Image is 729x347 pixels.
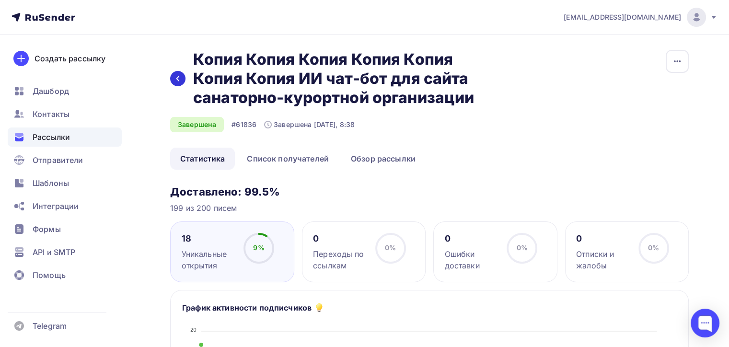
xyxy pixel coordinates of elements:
span: 9% [253,243,264,252]
h3: Доставлено: 99.5% [170,185,689,198]
span: Шаблоны [33,177,69,189]
a: Шаблоны [8,173,122,193]
div: Завершена [DATE], 8:38 [264,120,355,129]
span: Telegram [33,320,67,332]
div: #61836 [231,120,256,129]
h2: Копия Копия Копия Копия Копия Копия Копия ИИ чат-бот для сайта санаторно-курортной организации [193,50,483,107]
div: Уникальные открытия [182,248,235,271]
span: Интеграции [33,200,79,212]
a: [EMAIL_ADDRESS][DOMAIN_NAME] [564,8,717,27]
span: Рассылки [33,131,70,143]
div: 199 из 200 писем [170,202,689,214]
div: Ошибки доставки [445,248,498,271]
div: Завершена [170,117,224,132]
span: API и SMTP [33,246,75,258]
a: Рассылки [8,127,122,147]
div: 0 [445,233,498,244]
div: 0 [313,233,367,244]
span: Формы [33,223,61,235]
a: Отправители [8,150,122,170]
a: Дашборд [8,81,122,101]
a: Контакты [8,104,122,124]
h5: График активности подписчиков [182,302,312,313]
div: 0 [576,233,630,244]
span: Контакты [33,108,69,120]
div: Отписки и жалобы [576,248,630,271]
div: Переходы по ссылкам [313,248,367,271]
a: Статистика [170,148,235,170]
a: Список получателей [237,148,339,170]
span: 0% [648,243,659,252]
span: Помощь [33,269,66,281]
div: 18 [182,233,235,244]
span: Отправители [33,154,83,166]
a: Обзор рассылки [341,148,426,170]
span: 0% [385,243,396,252]
span: [EMAIL_ADDRESS][DOMAIN_NAME] [564,12,681,22]
tspan: 20 [190,327,197,333]
div: Создать рассылку [35,53,105,64]
span: 0% [516,243,527,252]
a: Формы [8,220,122,239]
span: Дашборд [33,85,69,97]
